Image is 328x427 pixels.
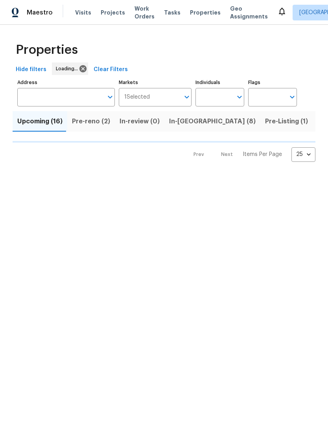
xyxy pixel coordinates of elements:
[119,80,192,85] label: Markets
[181,92,192,103] button: Open
[243,150,282,158] p: Items Per Page
[72,116,110,127] span: Pre-reno (2)
[56,65,81,73] span: Loading...
[186,147,315,162] nav: Pagination Navigation
[120,116,160,127] span: In-review (0)
[105,92,116,103] button: Open
[52,62,88,75] div: Loading...
[17,80,115,85] label: Address
[90,62,131,77] button: Clear Filters
[135,5,155,20] span: Work Orders
[265,116,308,127] span: Pre-Listing (1)
[291,144,315,165] div: 25
[13,62,50,77] button: Hide filters
[234,92,245,103] button: Open
[164,10,181,15] span: Tasks
[169,116,256,127] span: In-[GEOGRAPHIC_DATA] (8)
[101,9,125,16] span: Projects
[27,9,53,16] span: Maestro
[17,116,63,127] span: Upcoming (16)
[248,80,297,85] label: Flags
[190,9,221,16] span: Properties
[124,94,150,101] span: 1 Selected
[230,5,268,20] span: Geo Assignments
[16,65,46,75] span: Hide filters
[16,46,78,54] span: Properties
[195,80,244,85] label: Individuals
[287,92,298,103] button: Open
[75,9,91,16] span: Visits
[94,65,128,75] span: Clear Filters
